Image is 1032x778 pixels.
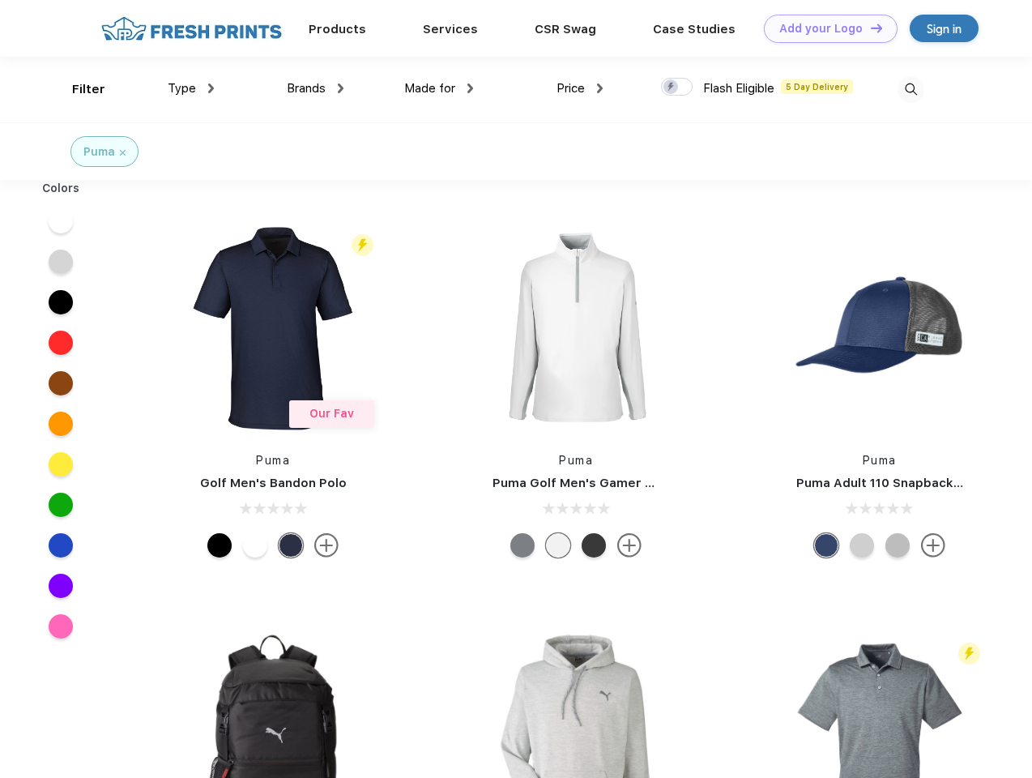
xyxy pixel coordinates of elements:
[557,81,585,96] span: Price
[535,22,596,36] a: CSR Swag
[772,220,987,436] img: func=resize&h=266
[958,643,980,665] img: flash_active_toggle.svg
[927,19,962,38] div: Sign in
[910,15,979,42] a: Sign in
[30,180,92,197] div: Colors
[546,533,570,558] div: Bright White
[200,476,347,490] a: Golf Men's Bandon Polo
[885,533,910,558] div: Quarry with Brt Whit
[338,83,343,93] img: dropdown.png
[256,454,290,467] a: Puma
[468,220,684,436] img: func=resize&h=266
[309,22,366,36] a: Products
[871,24,882,32] img: DT
[207,533,232,558] div: Puma Black
[352,234,373,256] img: flash_active_toggle.svg
[493,476,748,490] a: Puma Golf Men's Gamer Golf Quarter-Zip
[72,80,105,99] div: Filter
[287,81,326,96] span: Brands
[863,454,897,467] a: Puma
[898,76,924,103] img: desktop_search.svg
[779,22,863,36] div: Add your Logo
[120,150,126,156] img: filter_cancel.svg
[781,79,853,94] span: 5 Day Delivery
[597,83,603,93] img: dropdown.png
[921,533,945,558] img: more.svg
[309,407,354,420] span: Our Fav
[559,454,593,467] a: Puma
[582,533,606,558] div: Puma Black
[96,15,287,43] img: fo%20logo%202.webp
[404,81,455,96] span: Made for
[165,220,381,436] img: func=resize&h=266
[467,83,473,93] img: dropdown.png
[208,83,214,93] img: dropdown.png
[850,533,874,558] div: Quarry Brt Whit
[83,143,115,160] div: Puma
[314,533,339,558] img: more.svg
[617,533,642,558] img: more.svg
[279,533,303,558] div: Navy Blazer
[243,533,267,558] div: Bright White
[703,81,774,96] span: Flash Eligible
[814,533,838,558] div: Peacoat with Qut Shd
[168,81,196,96] span: Type
[423,22,478,36] a: Services
[510,533,535,558] div: Quiet Shade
